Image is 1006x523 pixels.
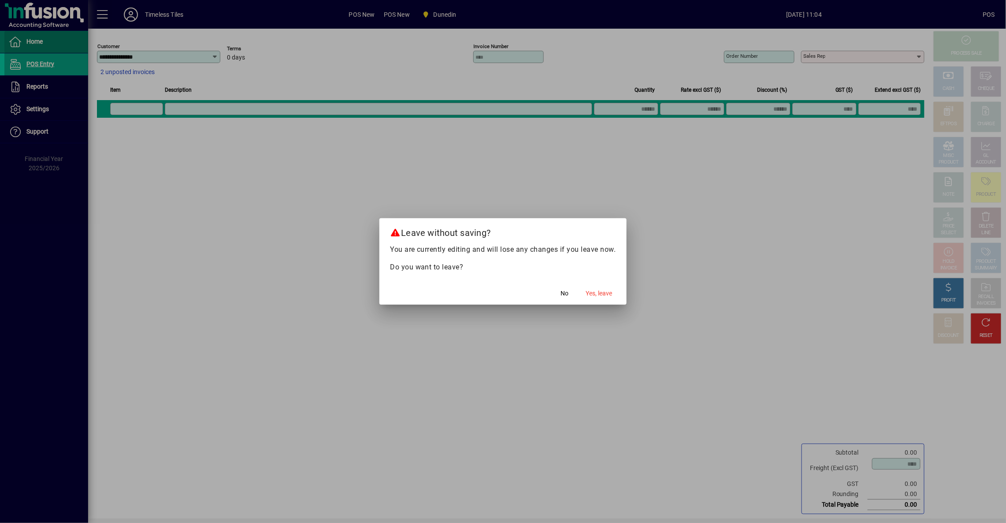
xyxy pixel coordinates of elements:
[379,218,627,244] h2: Leave without saving?
[583,285,616,301] button: Yes, leave
[586,289,613,298] span: Yes, leave
[390,244,616,255] p: You are currently editing and will lose any changes if you leave now.
[390,262,616,273] p: Do you want to leave?
[551,285,579,301] button: No
[561,289,569,298] span: No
